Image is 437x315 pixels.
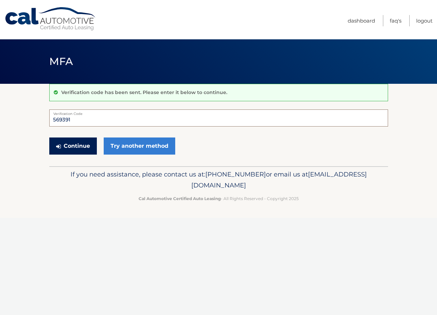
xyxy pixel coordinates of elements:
[191,170,367,189] span: [EMAIL_ADDRESS][DOMAIN_NAME]
[54,169,384,191] p: If you need assistance, please contact us at: or email us at
[348,15,375,26] a: Dashboard
[104,137,175,155] a: Try another method
[390,15,401,26] a: FAQ's
[205,170,266,178] span: [PHONE_NUMBER]
[54,195,384,202] p: - All Rights Reserved - Copyright 2025
[49,109,388,127] input: Verification Code
[139,196,221,201] strong: Cal Automotive Certified Auto Leasing
[49,137,97,155] button: Continue
[49,55,73,68] span: MFA
[416,15,433,26] a: Logout
[49,109,388,115] label: Verification Code
[61,89,227,95] p: Verification code has been sent. Please enter it below to continue.
[4,7,97,31] a: Cal Automotive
